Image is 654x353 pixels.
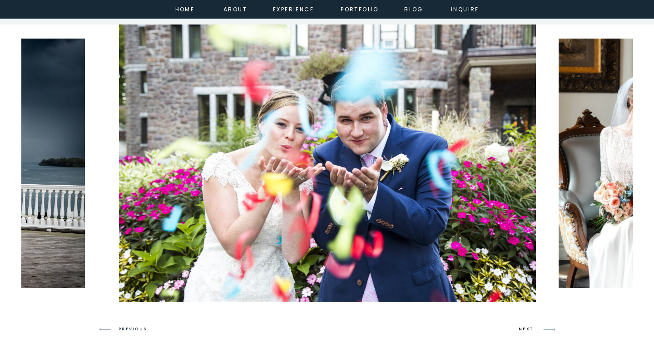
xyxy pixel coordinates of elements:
[173,5,197,13] a: home
[449,5,481,13] a: inquire
[397,5,430,13] a: Blog
[223,5,244,13] a: about
[119,325,154,333] h3: PREVIOUS
[340,5,379,13] a: portfolio
[273,5,310,13] a: experience
[519,325,536,333] h3: NEXT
